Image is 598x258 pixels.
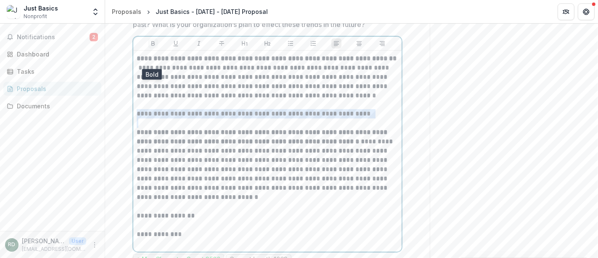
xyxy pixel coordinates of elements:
[17,50,95,59] div: Dashboard
[148,38,158,48] button: Bold
[17,84,95,93] div: Proposals
[8,242,16,247] div: Rick DeAngelis
[90,33,98,41] span: 2
[3,64,101,78] a: Tasks
[308,38,318,48] button: Ordered List
[3,30,101,44] button: Notifications2
[3,47,101,61] a: Dashboard
[17,67,95,76] div: Tasks
[17,102,95,110] div: Documents
[3,99,101,113] a: Documents
[558,3,574,20] button: Partners
[24,4,58,13] div: Just Basics
[3,82,101,96] a: Proposals
[156,7,268,16] div: Just Basics - [DATE] - [DATE] Proposal
[22,236,66,245] p: [PERSON_NAME]
[112,7,141,16] div: Proposals
[194,38,204,48] button: Italicize
[578,3,595,20] button: Get Help
[354,38,364,48] button: Align Center
[217,38,227,48] button: Strike
[90,3,101,20] button: Open entity switcher
[240,38,250,48] button: Heading 1
[171,38,181,48] button: Underline
[286,38,296,48] button: Bullet List
[24,13,47,20] span: Nonprofit
[108,5,145,18] a: Proposals
[90,240,100,250] button: More
[7,5,20,19] img: Just Basics
[331,38,341,48] button: Align Left
[69,237,86,245] p: User
[108,5,271,18] nav: breadcrumb
[262,38,273,48] button: Heading 2
[17,34,90,41] span: Notifications
[377,38,387,48] button: Align Right
[22,245,86,253] p: [EMAIL_ADDRESS][DOMAIN_NAME]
